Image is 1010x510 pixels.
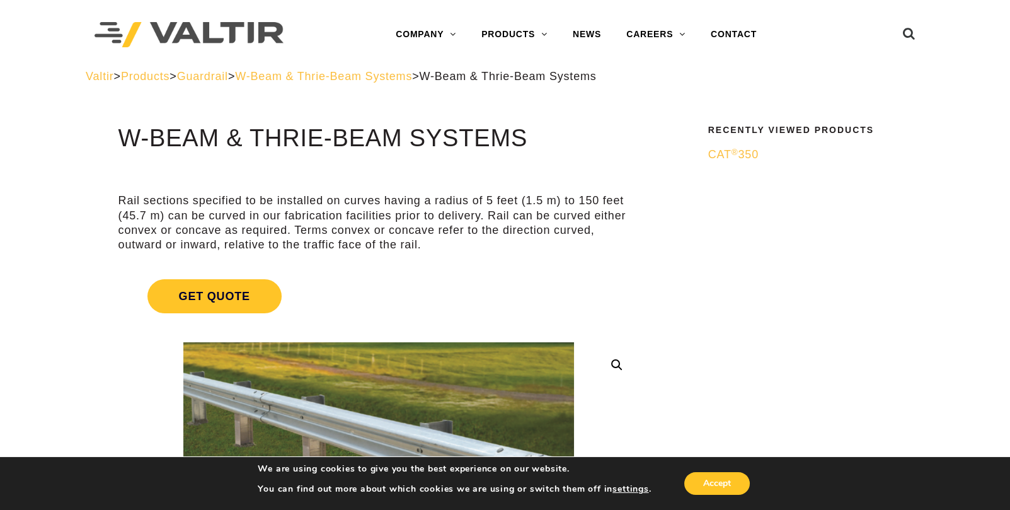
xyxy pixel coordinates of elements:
[118,125,640,152] h1: W-Beam & Thrie-Beam Systems
[86,69,924,84] div: > > > >
[235,70,412,83] a: W-Beam & Thrie-Beam Systems
[258,463,651,475] p: We are using cookies to give you the best experience on our website.
[420,70,597,83] span: W-Beam & Thrie-Beam Systems
[383,22,469,47] a: COMPANY
[118,264,640,328] a: Get Quote
[95,22,284,48] img: Valtir
[614,22,698,47] a: CAREERS
[708,125,917,135] h2: Recently Viewed Products
[698,22,769,47] a: CONTACT
[684,472,750,495] button: Accept
[560,22,614,47] a: NEWS
[469,22,560,47] a: PRODUCTS
[86,70,113,83] a: Valtir
[121,70,169,83] a: Products
[177,70,228,83] a: Guardrail
[118,194,640,253] p: Rail sections specified to be installed on curves having a radius of 5 feet (1.5 m) to 150 feet (...
[732,148,738,157] sup: ®
[612,484,648,495] button: settings
[708,148,759,161] span: CAT 350
[258,484,651,495] p: You can find out more about which cookies we are using or switch them off in .
[708,148,917,162] a: CAT®350
[147,279,282,313] span: Get Quote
